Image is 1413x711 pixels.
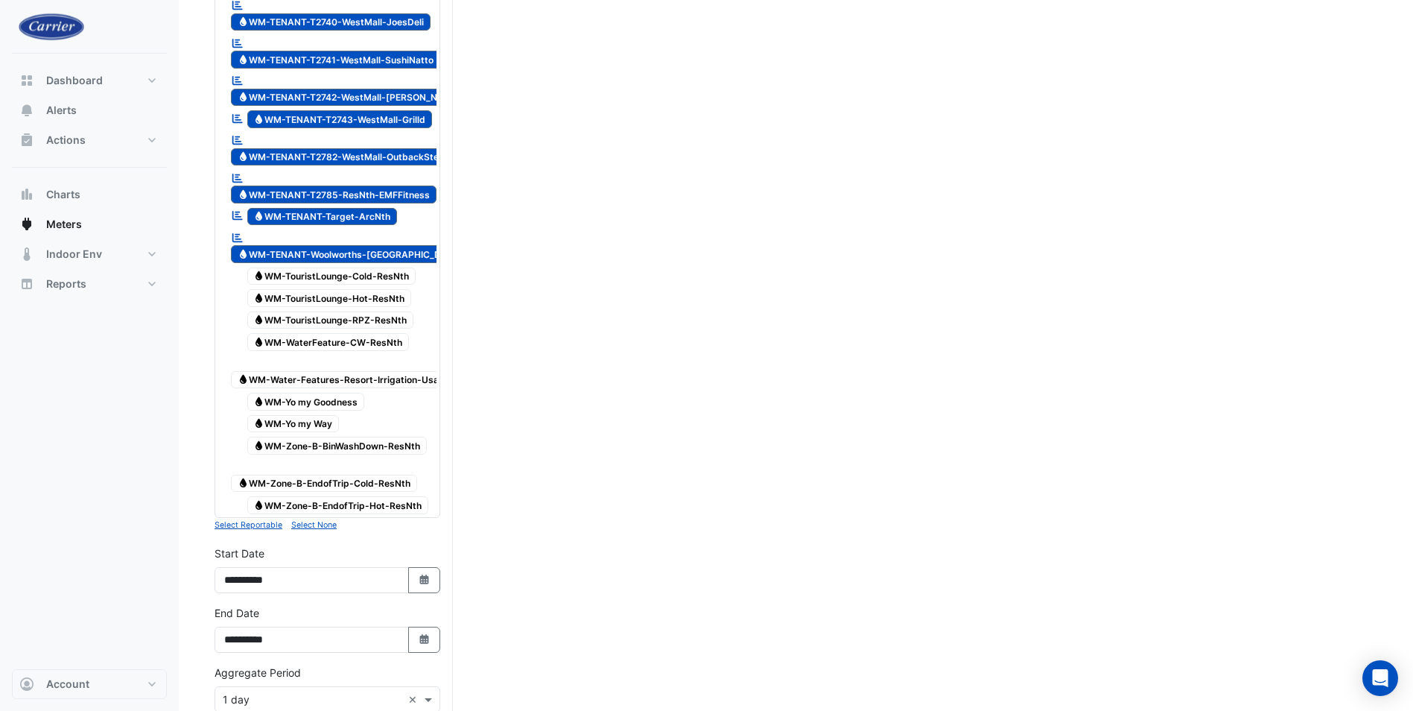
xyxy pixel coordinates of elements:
fa-icon: Reportable [231,112,244,124]
fa-icon: Select Date [418,633,431,646]
fa-icon: Reportable [231,37,244,49]
button: Reports [12,269,167,299]
button: Charts [12,180,167,209]
button: Select Reportable [215,518,282,531]
small: Select None [291,520,337,530]
fa-icon: Water [238,151,249,162]
span: Clear [408,692,421,707]
fa-icon: Water [253,499,264,511]
span: Account [46,677,89,692]
app-icon: Charts [19,187,34,202]
fa-icon: Water [253,211,264,222]
span: Indoor Env [46,247,102,262]
label: Start Date [215,546,264,561]
fa-icon: Reportable [231,75,244,87]
button: Dashboard [12,66,167,95]
app-icon: Meters [19,217,34,232]
app-icon: Indoor Env [19,247,34,262]
fa-icon: Water [238,189,249,200]
span: WM-TENANT-T2743-WestMall-Grilld [247,110,433,128]
app-icon: Dashboard [19,73,34,88]
button: Indoor Env [12,239,167,269]
fa-icon: Water [238,16,249,28]
span: WM-Zone-B-EndofTrip-Hot-ResNth [247,496,429,514]
span: WM-Zone-B-BinWashDown-ResNth [247,437,428,455]
button: Alerts [12,95,167,125]
span: WM-TouristLounge-Cold-ResNth [247,268,416,285]
fa-icon: Water [238,54,249,65]
label: End Date [215,605,259,621]
span: WM-TENANT-T2741-WestMall-SushiNatto [231,51,440,69]
button: Account [12,669,167,699]
fa-icon: Water [238,478,249,489]
fa-icon: Water [253,292,264,303]
label: Aggregate Period [215,665,301,680]
fa-icon: Select Date [418,574,431,587]
span: Actions [46,133,86,148]
fa-icon: Reportable [231,231,244,244]
span: WM-Yo my Goodness [247,393,365,411]
span: WM-TENANT-T2742-WestMall-[PERSON_NAME] [231,89,468,107]
span: WM-Zone-B-EndofTrip-Cold-ResNth [231,475,417,493]
app-icon: Reports [19,276,34,291]
span: WM-TENANT-T2785-ResNth-EMFFitness [231,186,436,203]
span: WM-TENANT-T2740-WestMall-JoesDeli [231,13,431,31]
span: Dashboard [46,73,103,88]
small: Select Reportable [215,520,282,530]
span: Meters [46,217,82,232]
fa-icon: Water [253,440,264,451]
fa-icon: Water [253,315,264,326]
span: WM-TouristLounge-Hot-ResNth [247,289,412,307]
span: Alerts [46,103,77,118]
span: WM-TENANT-T2782-WestMall-OutbackSteakhouse [231,148,482,166]
fa-icon: Water [253,396,264,407]
span: WM-WaterFeature-CW-ResNth [247,333,410,351]
img: Company Logo [18,12,85,41]
span: WM-TENANT-Woolworths-[GEOGRAPHIC_DATA] [231,245,469,263]
span: Charts [46,187,80,202]
fa-icon: Water [253,113,264,124]
fa-icon: Reportable [231,171,244,184]
span: WM-Yo my Way [247,415,340,433]
button: Actions [12,125,167,155]
div: Open Intercom Messenger [1362,660,1398,696]
fa-icon: Water [238,92,249,103]
fa-icon: Water [253,271,264,282]
span: WM-Water-Features-Resort-Irrigation-Usage [231,371,457,389]
fa-icon: Water [238,248,249,259]
fa-icon: Reportable [231,209,244,222]
app-icon: Alerts [19,103,34,118]
button: Select None [291,518,337,531]
span: WM-TouristLounge-RPZ-ResNth [247,312,414,329]
button: Meters [12,209,167,239]
fa-icon: Reportable [231,134,244,147]
app-icon: Actions [19,133,34,148]
span: Reports [46,276,86,291]
span: WM-TENANT-Target-ArcNth [247,208,398,226]
fa-icon: Water [238,374,249,385]
fa-icon: Water [253,418,264,429]
fa-icon: Water [253,336,264,347]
